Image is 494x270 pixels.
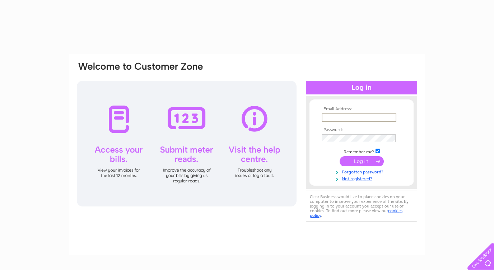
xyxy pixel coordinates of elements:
[306,191,417,222] div: Clear Business would like to place cookies on your computer to improve your experience of the sit...
[322,175,403,182] a: Not registered?
[322,168,403,175] a: Forgotten password?
[340,156,384,166] input: Submit
[310,208,402,218] a: cookies policy
[320,127,403,132] th: Password:
[320,148,403,155] td: Remember me?
[320,107,403,112] th: Email Address:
